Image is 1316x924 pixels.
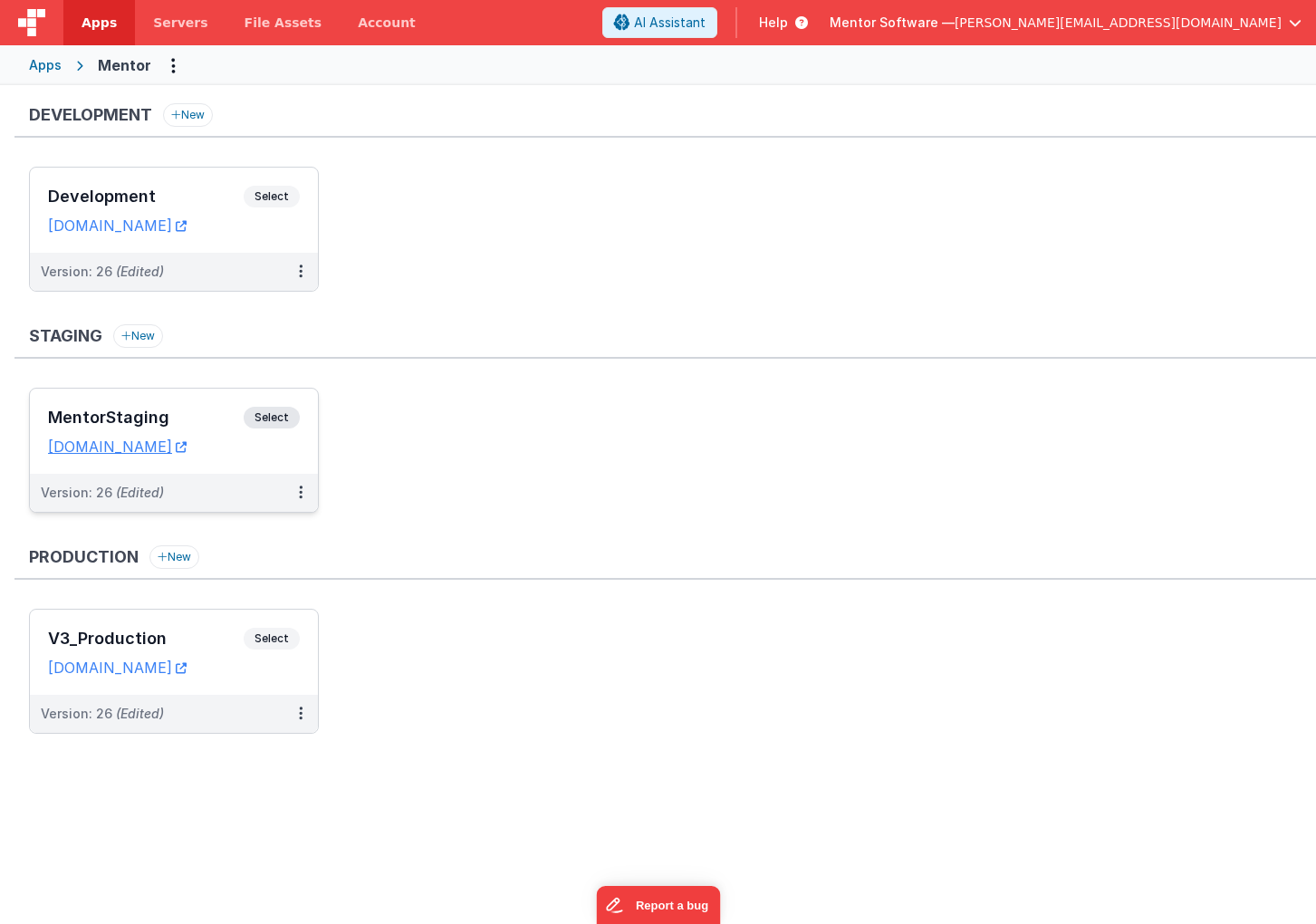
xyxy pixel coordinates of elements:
[48,438,187,456] a: [DOMAIN_NAME]
[830,14,1302,32] button: Mentor Software — [PERSON_NAME][EMAIL_ADDRESS][DOMAIN_NAME]
[759,14,788,32] span: Help
[48,659,187,677] a: [DOMAIN_NAME]
[48,630,244,648] h3: V3_Production
[41,484,164,502] div: Version: 26
[41,263,164,281] div: Version: 26
[116,264,164,279] span: (Edited)
[244,407,300,428] span: Select
[29,56,62,74] div: Apps
[634,14,706,32] span: AI Assistant
[113,324,163,348] button: New
[955,14,1282,32] span: [PERSON_NAME][EMAIL_ADDRESS][DOMAIN_NAME]
[116,485,164,500] span: (Edited)
[48,217,187,235] a: [DOMAIN_NAME]
[153,14,207,32] span: Servers
[245,14,322,32] span: File Assets
[82,14,117,32] span: Apps
[830,14,955,32] span: Mentor Software —
[48,188,244,206] h3: Development
[29,548,139,566] h3: Production
[149,545,199,569] button: New
[163,103,213,127] button: New
[596,886,720,924] iframe: Marker.io feedback button
[244,628,300,650] span: Select
[158,51,187,80] button: Options
[602,7,717,38] button: AI Assistant
[244,186,300,207] span: Select
[48,409,244,427] h3: MentorStaging
[29,327,102,345] h3: Staging
[29,106,152,124] h3: Development
[116,706,164,721] span: (Edited)
[98,54,151,76] div: Mentor
[41,705,164,723] div: Version: 26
